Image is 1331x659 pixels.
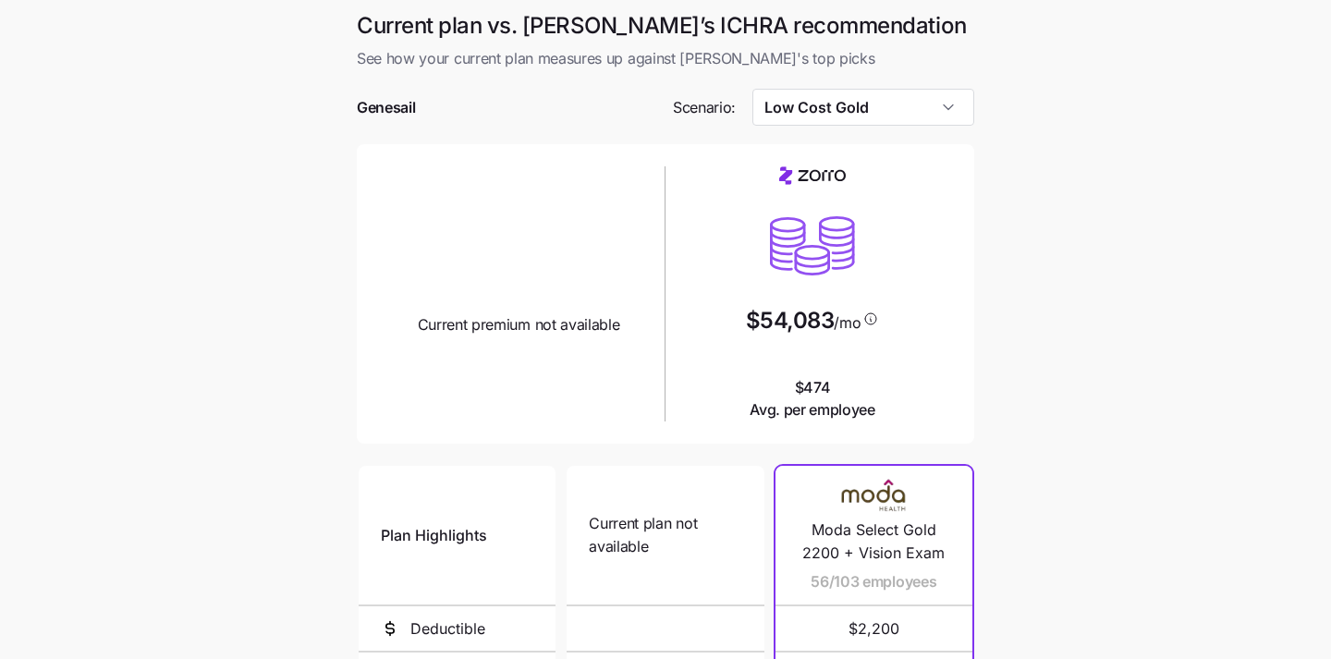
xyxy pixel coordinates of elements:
[418,313,620,336] span: Current premium not available
[834,315,861,330] span: /mo
[589,512,741,558] span: Current plan not available
[673,96,736,119] span: Scenario:
[746,310,835,332] span: $54,083
[836,477,910,512] img: Carrier
[381,524,487,547] span: Plan Highlights
[750,398,875,421] span: Avg. per employee
[750,376,875,422] span: $474
[811,570,936,593] span: 56/103 employees
[798,606,950,651] span: $2,200
[798,519,950,565] span: Moda Select Gold 2200 + Vision Exam
[410,617,485,641] span: Deductible
[357,96,415,119] span: Genesail
[357,47,974,70] span: See how your current plan measures up against [PERSON_NAME]'s top picks
[357,11,974,40] h1: Current plan vs. [PERSON_NAME]’s ICHRA recommendation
